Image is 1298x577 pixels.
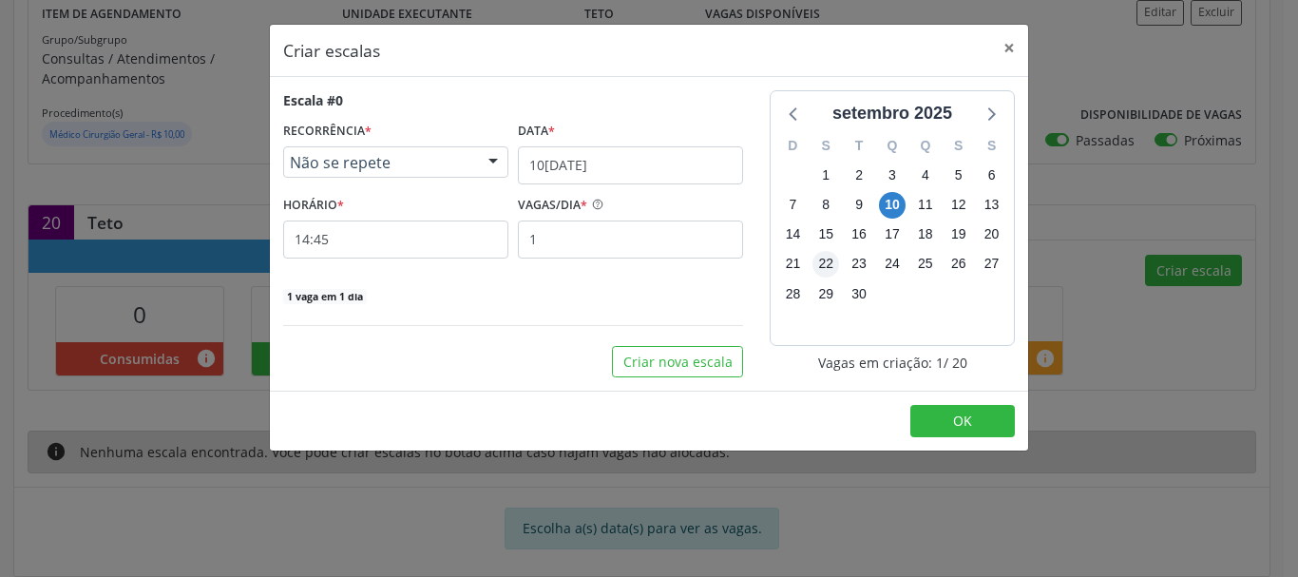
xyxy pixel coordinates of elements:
[779,192,806,219] span: domingo, 7 de setembro de 2025
[990,25,1028,71] button: Close
[846,251,872,278] span: terça-feira, 23 de setembro de 2025
[283,191,344,221] label: HORÁRIO
[910,405,1015,437] button: OK
[975,131,1008,161] div: S
[843,131,876,161] div: T
[953,412,972,430] span: OK
[812,221,839,248] span: segunda-feira, 15 de setembro de 2025
[812,192,839,219] span: segunda-feira, 8 de setembro de 2025
[912,221,939,248] span: quinta-feira, 18 de setembro de 2025
[612,346,743,378] button: Criar nova escala
[979,251,1005,278] span: sábado, 27 de setembro de 2025
[283,90,343,110] div: Escala #0
[846,280,872,307] span: terça-feira, 30 de setembro de 2025
[812,162,839,188] span: segunda-feira, 1 de setembro de 2025
[283,289,367,304] span: 1 vaga em 1 dia
[290,153,469,172] span: Não se repete
[979,221,1005,248] span: sábado, 20 de setembro de 2025
[283,117,372,146] label: RECORRÊNCIA
[812,251,839,278] span: segunda-feira, 22 de setembro de 2025
[879,251,906,278] span: quarta-feira, 24 de setembro de 2025
[587,191,604,211] ion-icon: help circle outline
[979,162,1005,188] span: sábado, 6 de setembro de 2025
[779,280,806,307] span: domingo, 28 de setembro de 2025
[945,221,972,248] span: sexta-feira, 19 de setembro de 2025
[846,162,872,188] span: terça-feira, 2 de setembro de 2025
[945,162,972,188] span: sexta-feira, 5 de setembro de 2025
[518,146,743,184] input: Selecione uma data
[779,251,806,278] span: domingo, 21 de setembro de 2025
[518,191,587,221] label: VAGAS/DIA
[776,131,810,161] div: D
[979,192,1005,219] span: sábado, 13 de setembro de 2025
[908,131,942,161] div: Q
[846,221,872,248] span: terça-feira, 16 de setembro de 2025
[912,251,939,278] span: quinta-feira, 25 de setembro de 2025
[810,131,843,161] div: S
[879,162,906,188] span: quarta-feira, 3 de setembro de 2025
[879,221,906,248] span: quarta-feira, 17 de setembro de 2025
[879,192,906,219] span: quarta-feira, 10 de setembro de 2025
[846,192,872,219] span: terça-feira, 9 de setembro de 2025
[944,353,967,373] span: / 20
[945,192,972,219] span: sexta-feira, 12 de setembro de 2025
[942,131,975,161] div: S
[779,221,806,248] span: domingo, 14 de setembro de 2025
[770,353,1015,373] div: Vagas em criação: 1
[812,280,839,307] span: segunda-feira, 29 de setembro de 2025
[283,38,380,63] h5: Criar escalas
[912,162,939,188] span: quinta-feira, 4 de setembro de 2025
[945,251,972,278] span: sexta-feira, 26 de setembro de 2025
[518,117,555,146] label: Data
[283,221,508,259] input: 00:00
[912,192,939,219] span: quinta-feira, 11 de setembro de 2025
[825,101,960,126] div: setembro 2025
[876,131,909,161] div: Q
